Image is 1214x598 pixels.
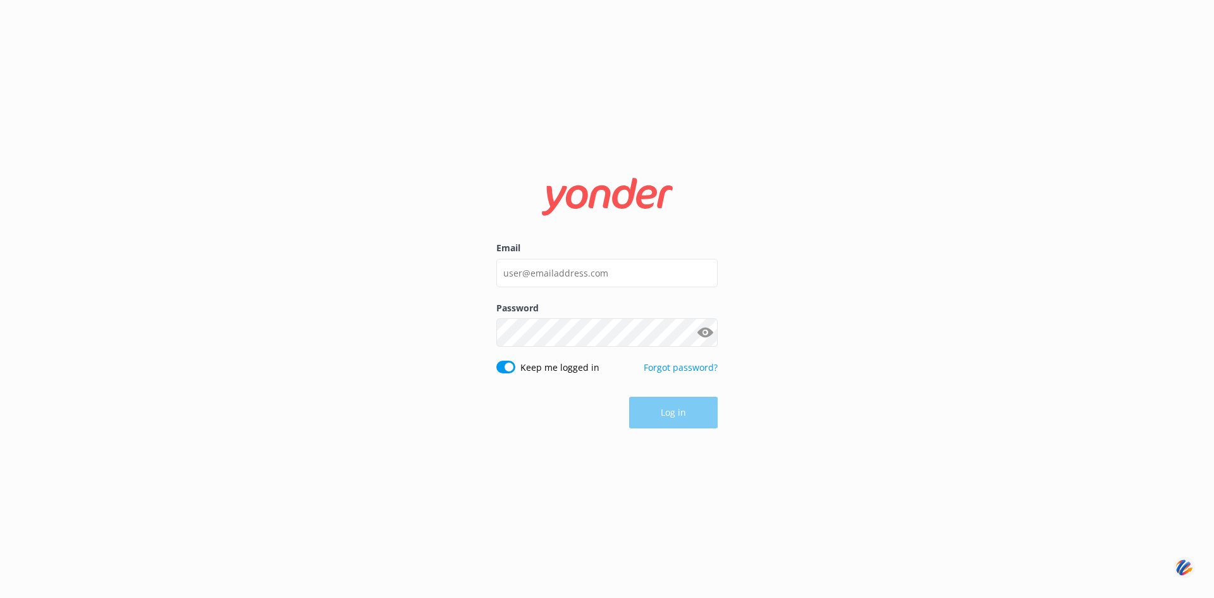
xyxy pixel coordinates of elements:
[644,361,718,373] a: Forgot password?
[496,241,718,255] label: Email
[692,320,718,346] button: Show password
[520,361,599,375] label: Keep me logged in
[496,301,718,315] label: Password
[496,259,718,287] input: user@emailaddress.com
[1174,556,1195,579] img: svg+xml;base64,PHN2ZyB3aWR0aD0iNDQiIGhlaWdodD0iNDQiIHZpZXdCb3g9IjAgMCA0NCA0NCIgZmlsbD0ibm9uZSIgeG...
